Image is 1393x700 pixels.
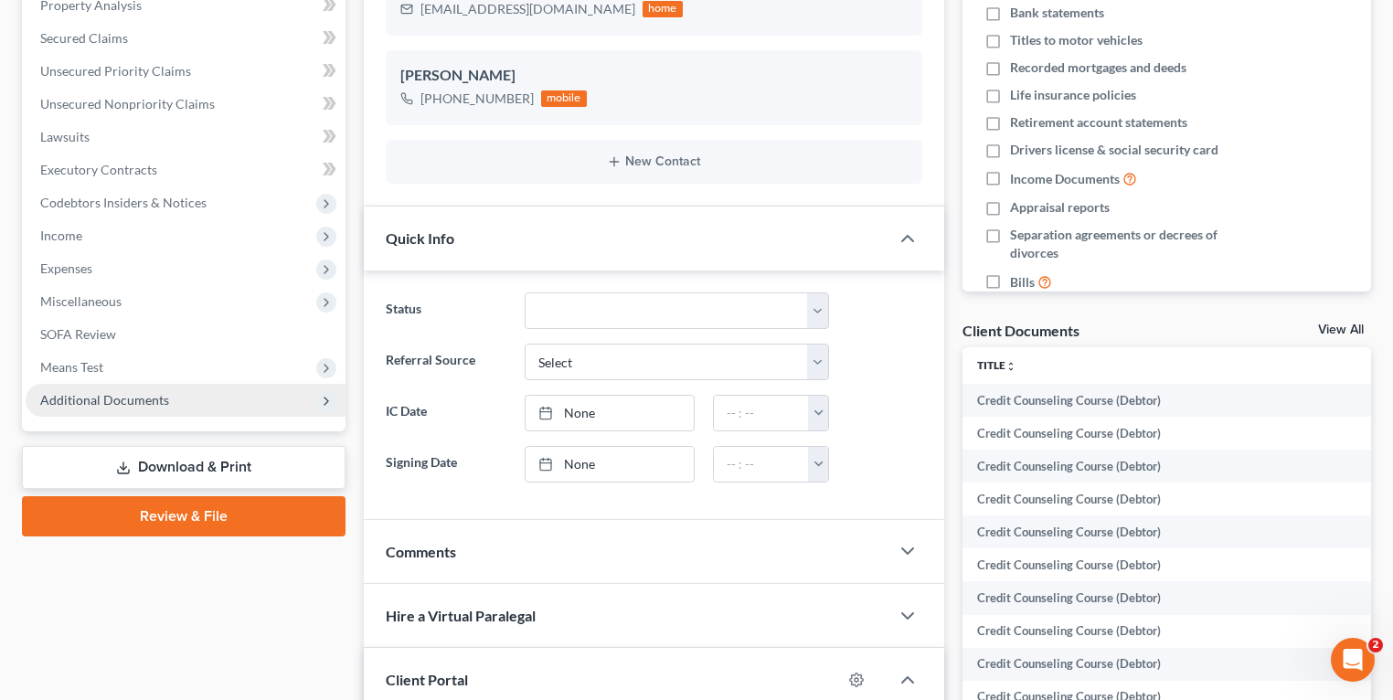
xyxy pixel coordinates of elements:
[714,396,809,430] input: -- : --
[40,293,122,309] span: Miscellaneous
[962,417,1379,450] td: Credit Counseling Course (Debtor)
[962,615,1379,648] td: Credit Counseling Course (Debtor)
[377,395,516,431] label: IC Date
[26,88,346,121] a: Unsecured Nonpriority Claims
[962,483,1379,515] td: Credit Counseling Course (Debtor)
[40,30,128,46] span: Secured Claims
[26,121,346,154] a: Lawsuits
[40,63,191,79] span: Unsecured Priority Claims
[962,321,1079,340] div: Client Documents
[26,154,346,186] a: Executory Contracts
[1005,361,1016,372] i: unfold_more
[962,548,1379,581] td: Credit Counseling Course (Debtor)
[526,447,694,482] a: None
[1010,58,1186,77] span: Recorded mortgages and deeds
[386,607,536,624] span: Hire a Virtual Paralegal
[962,450,1379,483] td: Credit Counseling Course (Debtor)
[962,515,1379,548] td: Credit Counseling Course (Debtor)
[26,318,346,351] a: SOFA Review
[1010,226,1254,262] span: Separation agreements or decrees of divorces
[40,392,169,408] span: Additional Documents
[40,359,103,375] span: Means Test
[526,396,694,430] a: None
[643,1,683,17] div: home
[377,344,516,380] label: Referral Source
[386,229,454,247] span: Quick Info
[962,648,1379,681] td: Credit Counseling Course (Debtor)
[40,228,82,243] span: Income
[386,671,468,688] span: Client Portal
[22,446,346,489] a: Download & Print
[40,96,215,111] span: Unsecured Nonpriority Claims
[26,55,346,88] a: Unsecured Priority Claims
[40,195,207,210] span: Codebtors Insiders & Notices
[962,384,1379,417] td: Credit Counseling Course (Debtor)
[40,326,116,342] span: SOFA Review
[541,90,587,107] div: mobile
[400,154,908,169] button: New Contact
[962,581,1379,614] td: Credit Counseling Course (Debtor)
[26,22,346,55] a: Secured Claims
[1010,31,1143,49] span: Titles to motor vehicles
[22,496,346,536] a: Review & File
[377,292,516,329] label: Status
[400,65,908,87] div: [PERSON_NAME]
[40,162,157,177] span: Executory Contracts
[1010,113,1187,132] span: Retirement account statements
[386,543,456,560] span: Comments
[1318,323,1364,336] a: View All
[714,447,809,482] input: -- : --
[420,90,534,108] div: [PHONE_NUMBER]
[1010,198,1110,217] span: Appraisal reports
[977,358,1016,372] a: Titleunfold_more
[1368,638,1383,652] span: 2
[1010,141,1218,159] span: Drivers license & social security card
[40,260,92,276] span: Expenses
[1010,86,1136,104] span: Life insurance policies
[1010,170,1120,188] span: Income Documents
[1010,4,1104,22] span: Bank statements
[377,446,516,483] label: Signing Date
[40,129,90,144] span: Lawsuits
[1010,273,1035,292] span: Bills
[1331,638,1375,682] iframe: Intercom live chat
